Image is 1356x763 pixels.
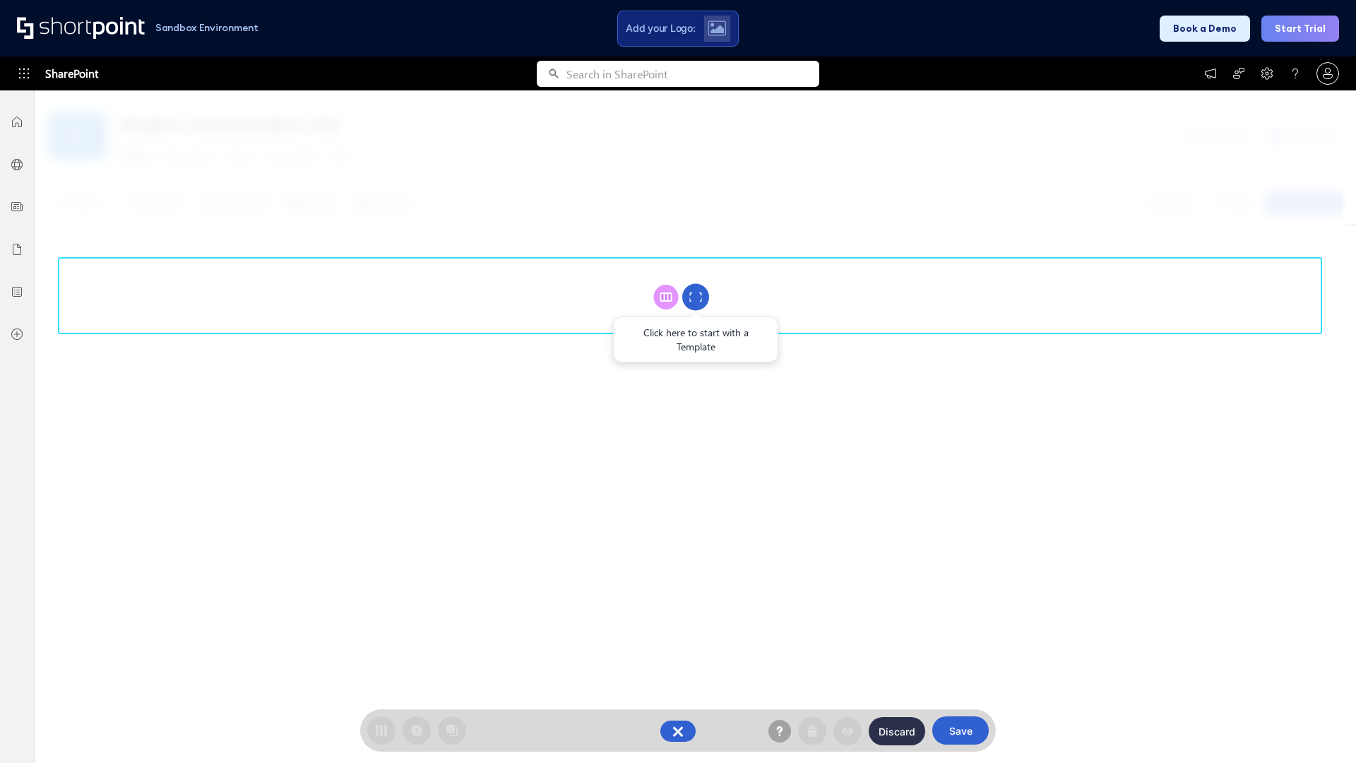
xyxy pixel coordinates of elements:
[1285,695,1356,763] iframe: Chat Widget
[869,717,925,745] button: Discard
[45,57,98,90] span: SharePoint
[1261,16,1339,42] button: Start Trial
[155,24,258,32] h1: Sandbox Environment
[566,61,819,87] input: Search in SharePoint
[932,716,989,745] button: Save
[626,22,695,35] span: Add your Logo:
[708,20,726,36] img: Upload logo
[1160,16,1250,42] button: Book a Demo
